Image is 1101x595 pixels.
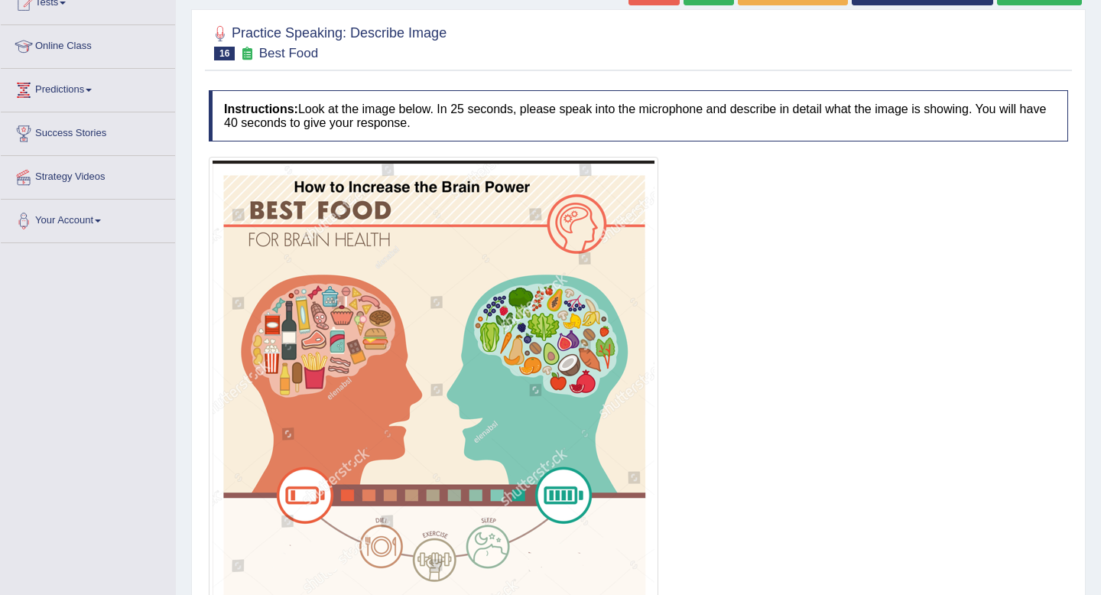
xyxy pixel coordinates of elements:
a: Predictions [1,69,175,107]
b: Instructions: [224,102,298,115]
small: Best Food [259,46,319,60]
a: Your Account [1,200,175,238]
a: Success Stories [1,112,175,151]
span: 16 [214,47,235,60]
h2: Practice Speaking: Describe Image [209,22,447,60]
small: Exam occurring question [239,47,255,61]
a: Online Class [1,25,175,63]
a: Strategy Videos [1,156,175,194]
h4: Look at the image below. In 25 seconds, please speak into the microphone and describe in detail w... [209,90,1068,141]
